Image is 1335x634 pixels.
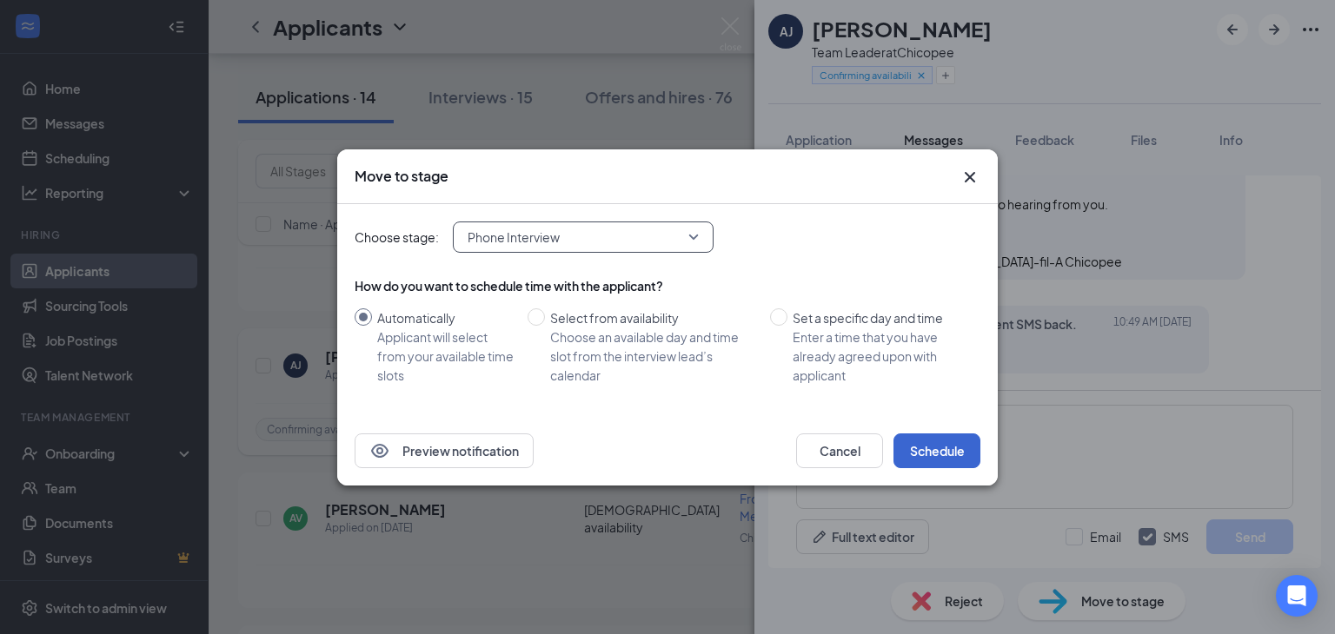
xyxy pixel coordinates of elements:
span: Choose stage: [355,228,439,247]
div: Set a specific day and time [793,308,966,327]
div: Enter a time that you have already agreed upon with applicant [793,327,966,385]
button: Close [960,167,980,188]
div: Choose an available day and time slot from the interview lead’s calendar [550,327,756,385]
button: Cancel [796,433,883,468]
button: EyePreview notification [355,433,534,468]
svg: Eye [369,440,390,461]
div: Open Intercom Messenger [1276,575,1318,617]
div: Applicant will select from your available time slots [377,327,514,385]
div: How do you want to schedule time with the applicant? [355,277,980,294]
div: Select from availability [550,308,756,327]
h3: Move to stage [355,167,448,186]
span: Phone Interview [468,224,560,250]
div: Automatically [377,308,514,327]
svg: Cross [960,167,980,188]
button: Schedule [893,433,980,468]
